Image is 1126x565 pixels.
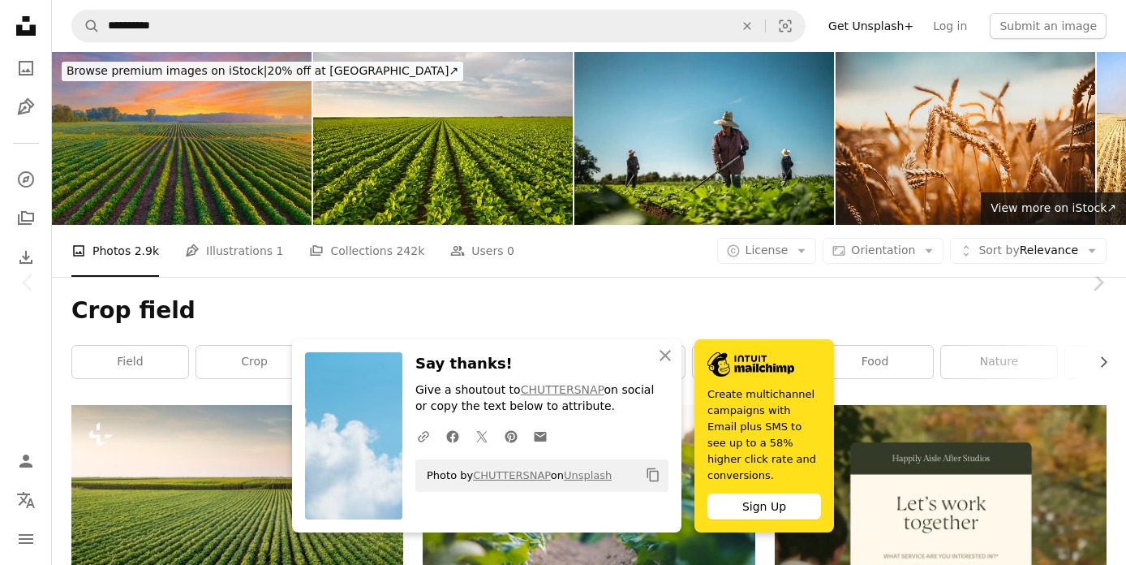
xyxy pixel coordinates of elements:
[823,238,943,264] button: Orientation
[694,339,834,533] a: Create multichannel campaigns with Email plus SMS to see up to a 58% higher click rate and conver...
[817,346,933,378] a: food
[10,445,42,477] a: Log in / Sign up
[978,243,1078,259] span: Relevance
[438,420,467,452] a: Share on Facebook
[473,468,551,481] a: CHUTTERSNAP
[10,202,42,235] a: Collections
[521,383,604,396] a: CHUTTERSNAP
[72,346,188,378] a: field
[1069,205,1126,360] a: Next
[496,420,526,452] a: Share on Pinterest
[313,52,573,225] img: A vibrant green soybean field nestled in a natural setting
[419,462,612,488] span: Photo by on
[574,52,834,225] img: Farmers working at agricultural field
[196,346,312,378] a: crop
[10,163,42,196] a: Explore
[467,420,496,452] a: Share on Twitter
[981,192,1126,225] a: View more on iStock↗
[766,11,805,41] button: Visual search
[72,11,100,41] button: Search Unsplash
[277,242,284,260] span: 1
[309,225,424,277] a: Collections 242k
[564,468,612,481] a: Unsplash
[923,13,977,39] a: Log in
[10,523,42,555] button: Menu
[707,352,794,377] img: file-1690386555781-336d1949dad1image
[52,52,312,225] img: Healthy young soybean crop in field at dawn.
[67,64,267,77] span: Browse premium images on iStock |
[415,382,668,415] p: Give a shoutout to on social or copy the text below to attribute.
[71,296,1107,326] h1: Crop field
[396,242,424,260] span: 242k
[729,11,765,41] button: Clear
[950,238,1107,264] button: Sort byRelevance
[978,244,1019,257] span: Sort by
[990,13,1107,39] button: Submit an image
[991,201,1116,214] span: View more on iStock ↗
[52,52,473,91] a: Browse premium images on iStock|20% off at [GEOGRAPHIC_DATA]↗
[639,461,667,489] button: Copy to clipboard
[10,484,42,516] button: Language
[1089,346,1107,378] button: scroll list to the right
[851,244,915,257] span: Orientation
[836,52,1095,225] img: Wheat
[819,13,923,39] a: Get Unsplash+
[941,346,1057,378] a: nature
[507,242,514,260] span: 0
[707,494,821,520] div: Sign Up
[10,52,42,84] a: Photos
[10,91,42,123] a: Illustrations
[717,238,817,264] button: License
[526,420,555,452] a: Share over email
[71,498,403,512] a: Open soybean field at sunset.Soybean field .
[450,225,514,277] a: Users 0
[67,64,458,77] span: 20% off at [GEOGRAPHIC_DATA] ↗
[71,10,806,42] form: Find visuals sitewide
[746,244,789,257] span: License
[185,225,283,277] a: Illustrations 1
[415,352,668,376] h3: Say thanks!
[707,386,821,484] span: Create multichannel campaigns with Email plus SMS to see up to a 58% higher click rate and conver...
